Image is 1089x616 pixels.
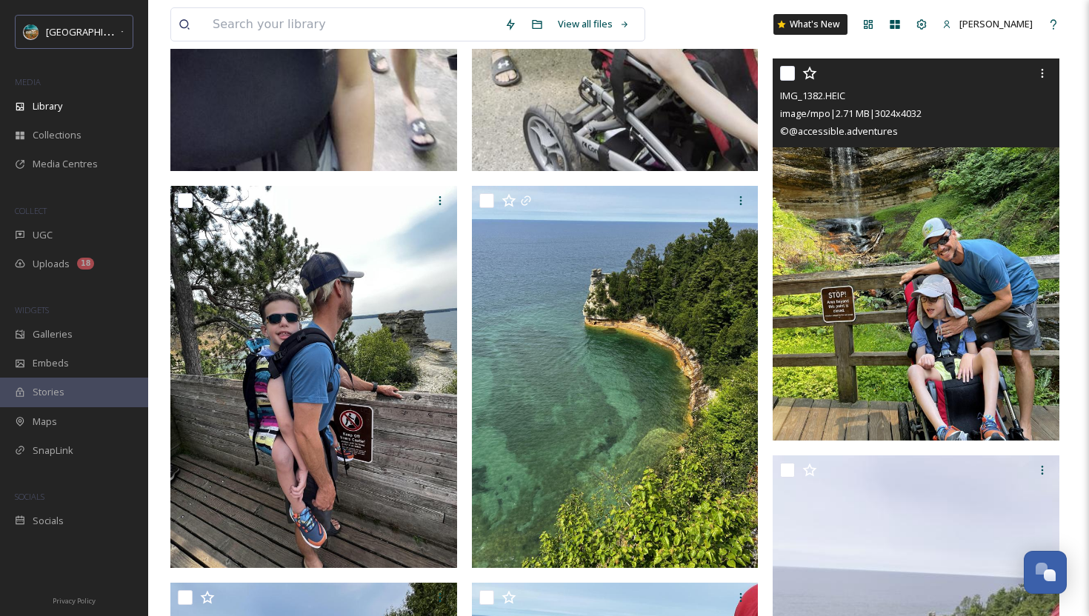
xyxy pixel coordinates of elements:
span: Galleries [33,327,73,341]
button: Open Chat [1024,551,1067,594]
a: View all files [550,10,637,38]
span: Privacy Policy [53,596,96,606]
span: © @accessible.adventures [780,124,898,138]
span: [GEOGRAPHIC_DATA][US_STATE] [46,24,190,38]
span: Stories [33,385,64,399]
span: Uploads [33,257,70,271]
span: SnapLink [33,443,73,458]
a: What's New [773,14,847,35]
span: Collections [33,128,81,142]
a: Privacy Policy [53,591,96,609]
span: Library [33,99,62,113]
span: IMG_1382.HEIC [780,89,845,102]
span: Socials [33,514,64,528]
span: Embeds [33,356,69,370]
span: Maps [33,415,57,429]
span: UGC [33,228,53,242]
span: SOCIALS [15,491,44,502]
span: Media Centres [33,157,98,171]
span: MEDIA [15,76,41,87]
img: IMG_1382.HEIC [773,58,1059,441]
a: [PERSON_NAME] [935,10,1040,38]
span: WIDGETS [15,304,49,315]
img: Snapsea%20Profile.jpg [24,24,39,39]
span: image/mpo | 2.71 MB | 3024 x 4032 [780,107,922,120]
div: 18 [77,258,94,269]
input: Search your library [205,8,497,41]
span: COLLECT [15,205,47,216]
img: IMG_1415.HEIC [170,186,457,568]
span: [PERSON_NAME] [959,17,1033,30]
img: IMG_1395.HEIC [472,186,759,568]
